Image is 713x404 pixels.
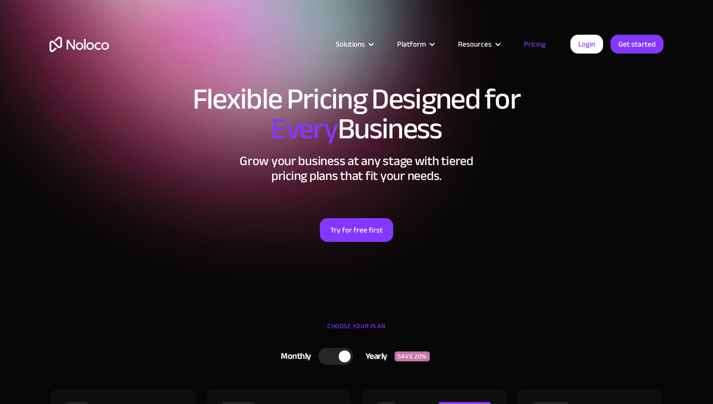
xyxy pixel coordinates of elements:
[570,35,603,54] a: Login
[511,38,558,51] a: Pricing
[323,38,385,51] div: Solutions
[50,319,663,344] div: CHOOSE YOUR PLAN
[336,38,365,51] div: Solutions
[353,349,395,364] div: Yearly
[385,38,446,51] div: Platform
[50,84,663,144] h1: Flexible Pricing Designed for Business
[320,218,393,242] a: Try for free first
[397,38,426,51] div: Platform
[446,38,511,51] div: Resources
[458,38,492,51] div: Resources
[50,37,109,52] a: home
[50,154,663,183] h2: Grow your business at any stage with tiered pricing plans that fit your needs.
[271,101,338,157] span: Every
[395,351,430,361] div: SAVE 20%
[611,35,663,54] a: Get started
[268,349,318,364] div: Monthly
